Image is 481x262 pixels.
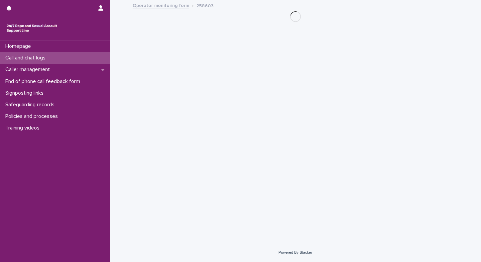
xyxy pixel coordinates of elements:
p: End of phone call feedback form [3,78,85,85]
a: Powered By Stacker [279,250,312,254]
p: Signposting links [3,90,49,96]
p: Caller management [3,66,55,73]
p: Policies and processes [3,113,63,120]
a: Operator monitoring form [133,1,189,9]
img: rhQMoQhaT3yELyF149Cw [5,22,59,35]
p: Safeguarding records [3,102,60,108]
p: 258603 [196,2,213,9]
p: Training videos [3,125,45,131]
p: Homepage [3,43,36,49]
p: Call and chat logs [3,55,51,61]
